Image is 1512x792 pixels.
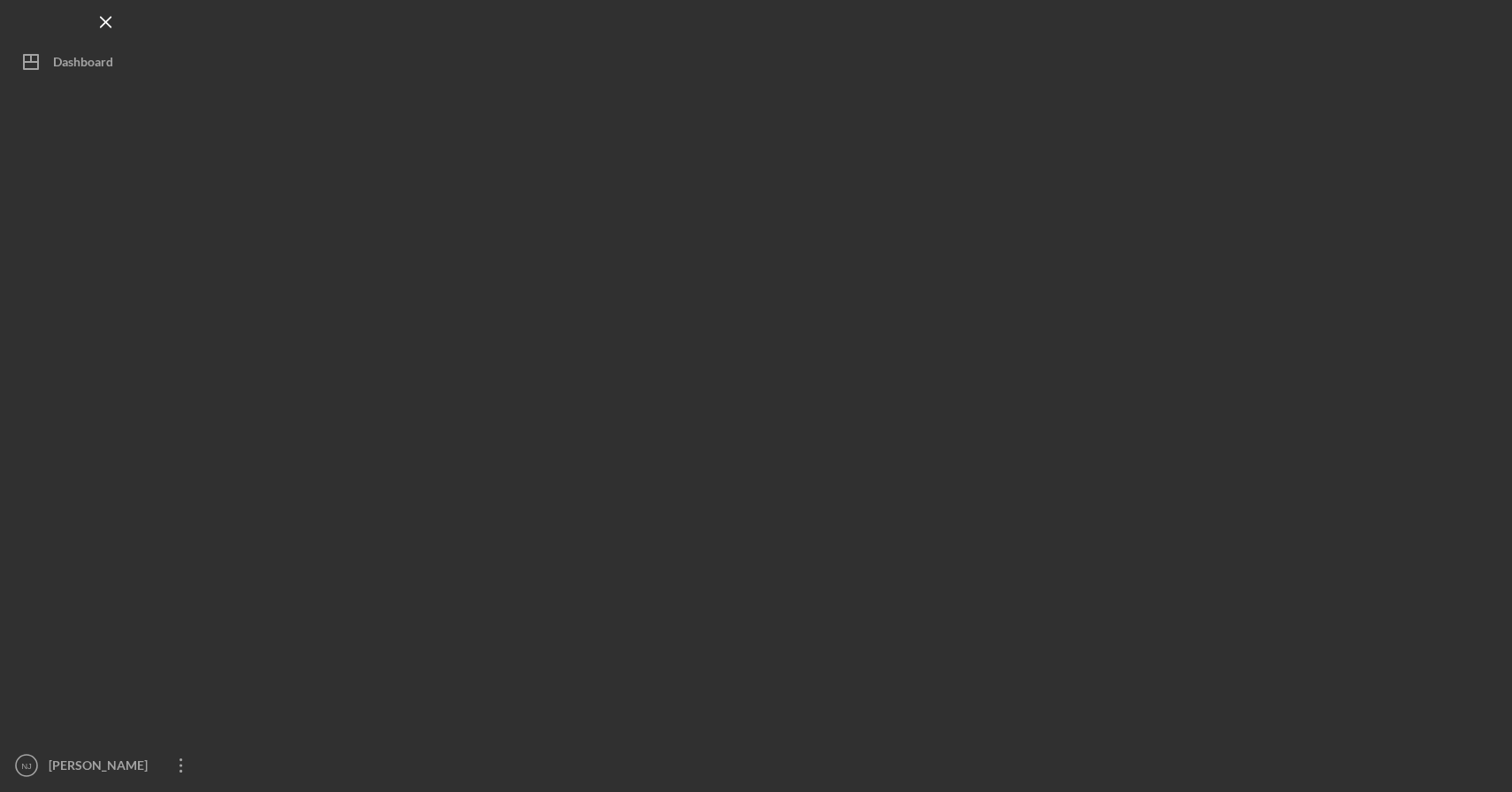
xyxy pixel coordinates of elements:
[53,44,113,84] div: Dashboard
[9,748,203,783] button: NJ[PERSON_NAME]
[44,748,159,788] div: [PERSON_NAME]
[9,44,203,80] button: Dashboard
[21,761,32,771] text: NJ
